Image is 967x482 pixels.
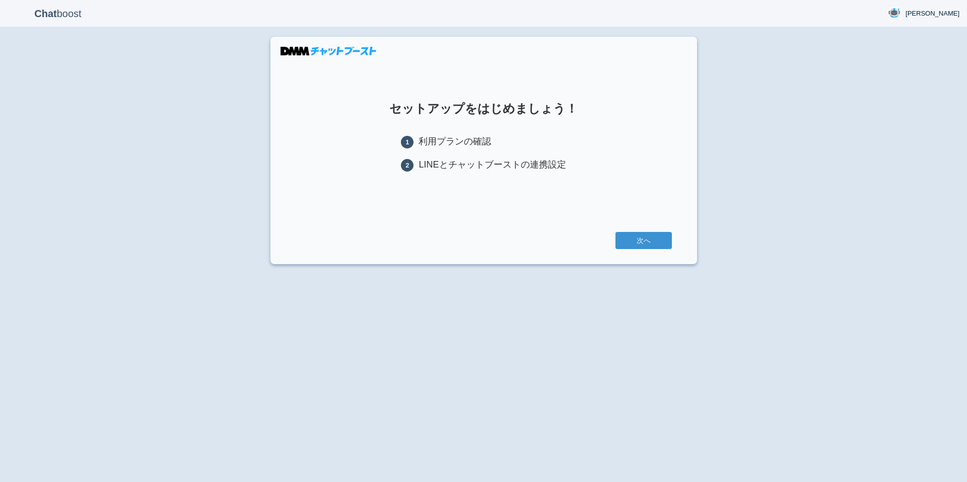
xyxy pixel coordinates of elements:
span: 1 [401,136,413,148]
li: LINEとチャットブーストの連携設定 [401,158,566,172]
img: DMMチャットブースト [281,47,376,55]
span: 2 [401,159,413,172]
p: boost [8,1,108,26]
li: 利用プランの確認 [401,135,566,148]
h1: セットアップをはじめましょう！ [296,102,672,115]
b: Chat [34,8,56,19]
a: 次へ [615,232,672,249]
img: User Image [888,7,901,19]
span: [PERSON_NAME] [906,9,959,19]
